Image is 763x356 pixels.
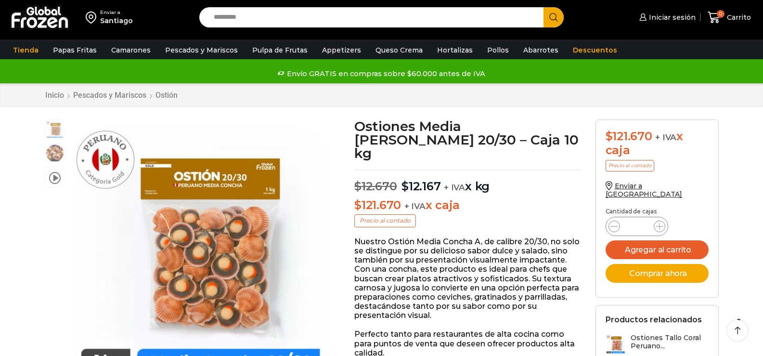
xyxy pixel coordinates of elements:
[45,91,65,100] a: Inicio
[100,16,133,26] div: Santiago
[432,41,478,59] a: Hortalizas
[371,41,427,59] a: Queso Crema
[155,91,178,100] a: Ostión
[401,179,440,193] bdi: 12.167
[606,182,683,198] a: Enviar a [GEOGRAPHIC_DATA]
[106,41,155,59] a: Camarones
[606,264,709,283] button: Comprar ahora
[655,132,676,142] span: + IVA
[354,170,581,194] p: x kg
[86,9,100,26] img: address-field-icon.svg
[45,144,65,163] span: ostiones-con-concha
[628,220,646,233] input: Product quantity
[48,41,102,59] a: Papas Fritas
[317,41,366,59] a: Appetizers
[631,334,709,350] h3: Ostiones Tallo Coral Peruano...
[8,41,43,59] a: Tienda
[100,9,133,16] div: Enviar a
[606,129,652,143] bdi: 121.670
[606,160,654,171] p: Precio al contado
[606,129,613,143] span: $
[606,240,709,259] button: Agregar al carrito
[568,41,622,59] a: Descuentos
[73,91,147,100] a: Pescados y Mariscos
[354,198,401,212] bdi: 121.670
[45,91,178,100] nav: Breadcrumb
[354,119,581,160] h1: Ostiones Media [PERSON_NAME] 20/30 – Caja 10 kg
[354,179,397,193] bdi: 12.670
[401,179,409,193] span: $
[647,13,696,22] span: Iniciar sesión
[444,183,465,192] span: + IVA
[606,315,702,324] h2: Productos relacionados
[724,13,751,22] span: Carrito
[717,10,724,18] span: 0
[354,214,416,227] p: Precio al contado
[404,201,426,211] span: + IVA
[637,8,696,27] a: Iniciar sesión
[606,208,709,215] p: Cantidad de cajas
[354,179,362,193] span: $
[354,198,362,212] span: $
[160,41,243,59] a: Pescados y Mariscos
[354,237,581,320] p: Nuestro Ostión Media Concha A, de calibre 20/30, no solo se distingue por su delicioso sabor dulc...
[705,6,753,29] a: 0 Carrito
[543,7,564,27] button: Search button
[247,41,312,59] a: Pulpa de Frutas
[518,41,563,59] a: Abarrotes
[354,198,581,212] p: x caja
[482,41,514,59] a: Pollos
[606,334,709,355] a: Ostiones Tallo Coral Peruano...
[45,120,65,139] span: media concha 20:30
[606,130,709,158] div: x caja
